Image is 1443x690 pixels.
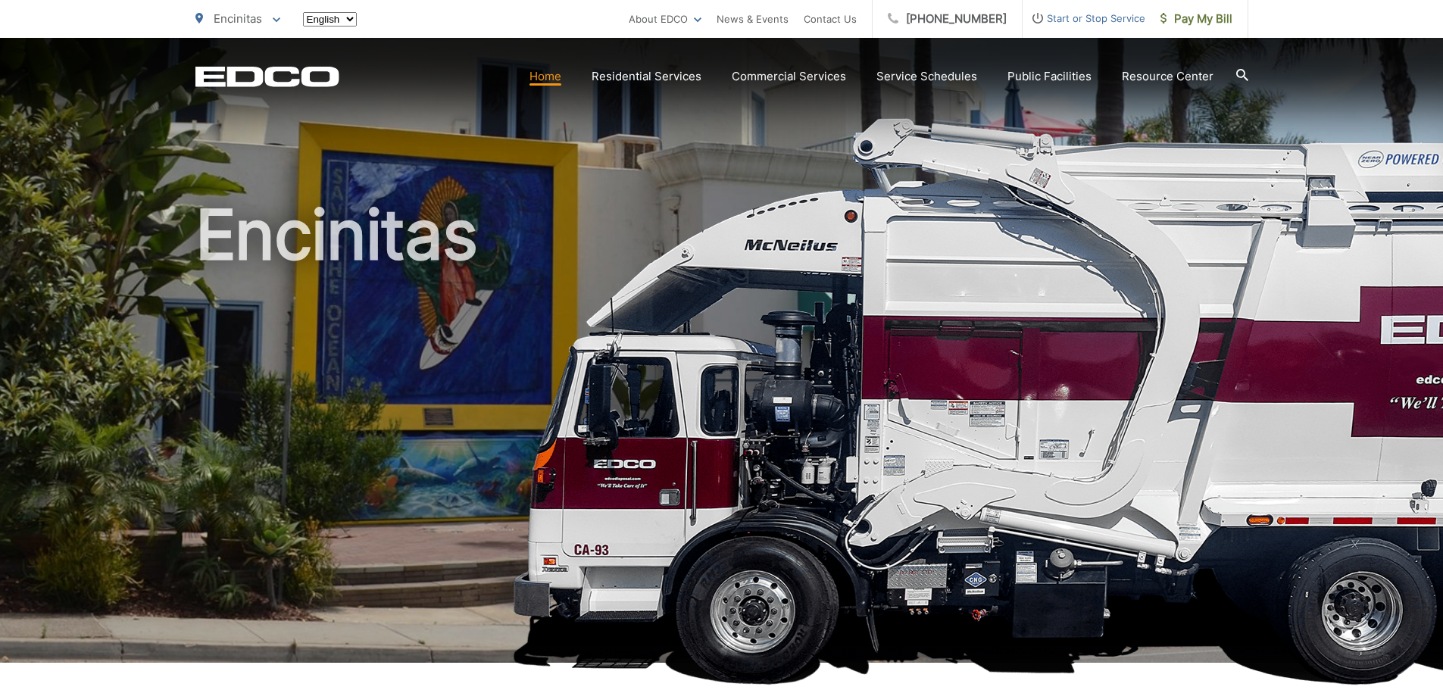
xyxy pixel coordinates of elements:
[195,197,1248,676] h1: Encinitas
[195,66,339,87] a: EDCD logo. Return to the homepage.
[1122,67,1213,86] a: Resource Center
[629,10,701,28] a: About EDCO
[804,10,857,28] a: Contact Us
[1160,10,1232,28] span: Pay My Bill
[717,10,789,28] a: News & Events
[214,11,262,26] span: Encinitas
[732,67,846,86] a: Commercial Services
[529,67,561,86] a: Home
[592,67,701,86] a: Residential Services
[303,12,357,27] select: Select a language
[876,67,977,86] a: Service Schedules
[1007,67,1092,86] a: Public Facilities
